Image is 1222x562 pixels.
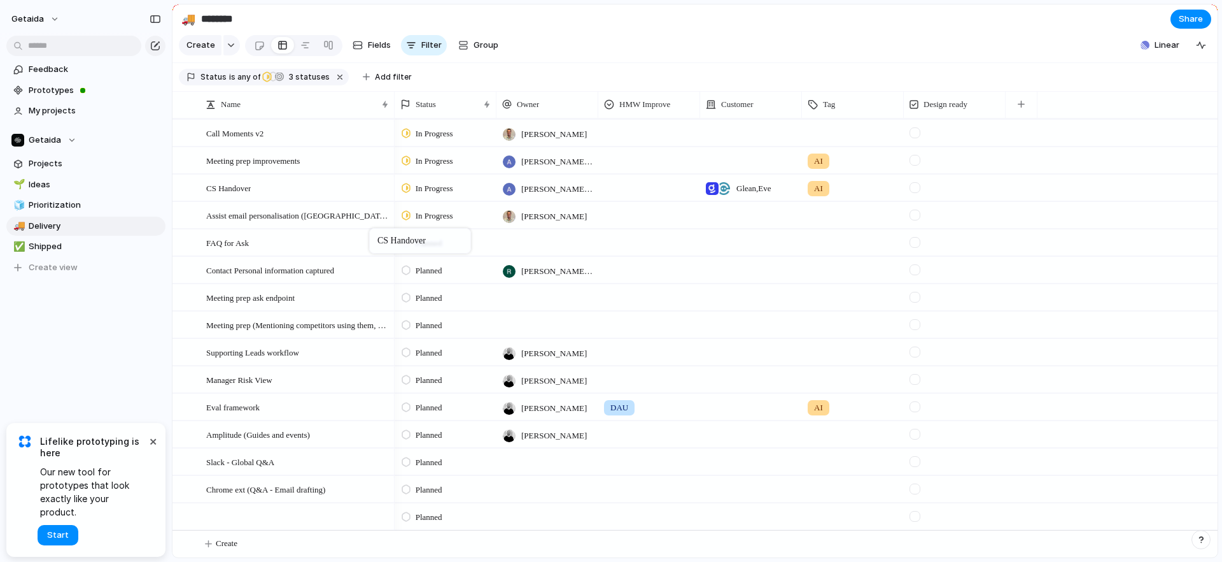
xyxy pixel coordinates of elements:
[6,60,165,79] a: Feedback
[6,196,165,215] a: 🧊Prioritization
[145,433,160,449] button: Dismiss
[11,13,44,25] span: getaida
[11,240,24,253] button: ✅
[29,134,61,147] span: Getaida
[206,263,334,277] span: Contact Personal information captured
[206,372,272,387] span: Manager Risk View
[29,63,161,76] span: Feedback
[40,465,146,519] span: Our new tool for prototypes that look exactly like your product.
[521,183,593,196] span: [PERSON_NAME] Sarma
[421,39,442,52] span: Filter
[416,210,453,222] span: In Progress
[235,71,260,83] span: any of
[206,126,263,140] span: Call Moments v2
[6,131,165,150] button: Getaida
[206,235,249,250] span: FAQ for Ask
[619,98,670,111] span: HMW Improve
[416,401,442,414] span: Planned
[416,319,442,332] span: Planned
[521,128,587,141] span: [PERSON_NAME]
[221,98,241,111] span: Name
[29,178,161,191] span: Ideas
[521,402,587,415] span: [PERSON_NAME]
[11,220,24,233] button: 🚚
[6,175,165,194] a: 🌱Ideas
[416,182,453,195] span: In Progress
[29,220,161,233] span: Delivery
[416,347,442,359] span: Planned
[29,104,161,117] span: My projects
[368,39,391,52] span: Fields
[416,484,442,496] span: Planned
[6,101,165,120] a: My projects
[521,347,587,360] span: [PERSON_NAME]
[186,39,215,52] span: Create
[6,81,165,100] a: Prototypes
[13,177,22,192] div: 🌱
[178,9,199,29] button: 🚚
[285,72,295,82] span: 3
[181,10,195,27] div: 🚚
[13,240,22,254] div: ✅
[348,35,396,55] button: Fields
[375,71,412,83] span: Add filter
[29,157,161,170] span: Projects
[416,127,453,140] span: In Progress
[736,182,771,195] span: Glean , Eve
[521,429,587,442] span: [PERSON_NAME]
[416,511,442,524] span: Planned
[1155,39,1179,52] span: Linear
[1135,36,1184,55] button: Linear
[416,98,436,111] span: Status
[814,155,823,168] span: AI
[11,199,24,212] button: 🧊
[521,375,587,387] span: [PERSON_NAME]
[416,374,442,387] span: Planned
[206,400,260,414] span: Eval framework
[262,70,332,84] button: 3 statuses
[1170,10,1211,29] button: Share
[29,261,78,274] span: Create view
[814,182,823,195] span: AI
[200,71,227,83] span: Status
[517,98,539,111] span: Owner
[401,35,447,55] button: Filter
[521,265,593,278] span: [PERSON_NAME] [PERSON_NAME]
[6,217,165,236] div: 🚚Delivery
[206,208,390,222] span: Assist email personalisation ([GEOGRAPHIC_DATA])
[416,456,442,469] span: Planned
[229,71,235,83] span: is
[29,199,161,212] span: Prioritization
[216,537,237,550] span: Create
[206,345,299,359] span: Supporting Leads workflow
[814,401,823,414] span: AI
[179,35,221,55] button: Create
[206,454,274,469] span: Slack - Global Q&A
[206,317,390,332] span: Meeting prep (Mentioning competitors using them, or other similar companies)
[416,155,453,168] span: In Progress
[6,154,165,173] a: Projects
[416,292,442,305] span: Planned
[13,219,22,233] div: 🚚
[6,9,66,29] button: getaida
[377,236,463,246] div: CS Handover
[206,180,251,195] span: CS Handover
[924,98,967,111] span: Design ready
[6,258,165,277] button: Create view
[206,482,325,496] span: Chrome ext (Q&A - Email drafting)
[38,525,78,545] button: Start
[721,98,754,111] span: Customer
[521,155,593,168] span: [PERSON_NAME] Sarma
[29,84,161,97] span: Prototypes
[416,264,442,277] span: Planned
[6,237,165,256] a: ✅Shipped
[416,429,442,442] span: Planned
[521,210,587,223] span: [PERSON_NAME]
[206,153,300,168] span: Meeting prep improvements
[206,290,295,305] span: Meeting prep ask endpoint
[285,71,330,83] span: statuses
[1179,13,1203,25] span: Share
